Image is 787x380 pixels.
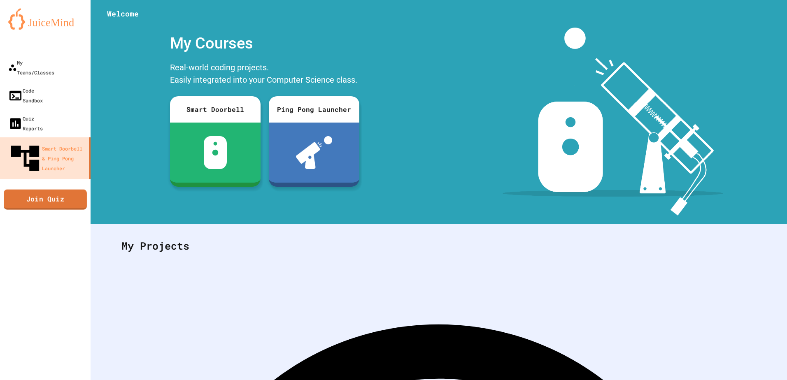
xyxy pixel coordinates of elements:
[8,58,54,77] div: My Teams/Classes
[8,114,43,133] div: Quiz Reports
[204,136,227,169] img: sdb-white.svg
[8,141,86,175] div: Smart Doorbell & Ping Pong Launcher
[166,28,363,59] div: My Courses
[166,59,363,90] div: Real-world coding projects. Easily integrated into your Computer Science class.
[8,8,82,30] img: logo-orange.svg
[170,96,261,123] div: Smart Doorbell
[4,189,87,209] a: Join Quiz
[113,230,764,262] div: My Projects
[296,136,333,169] img: ppl-with-ball.png
[269,96,359,123] div: Ping Pong Launcher
[8,86,43,105] div: Code Sandbox
[503,28,723,215] img: banner-image-my-projects.png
